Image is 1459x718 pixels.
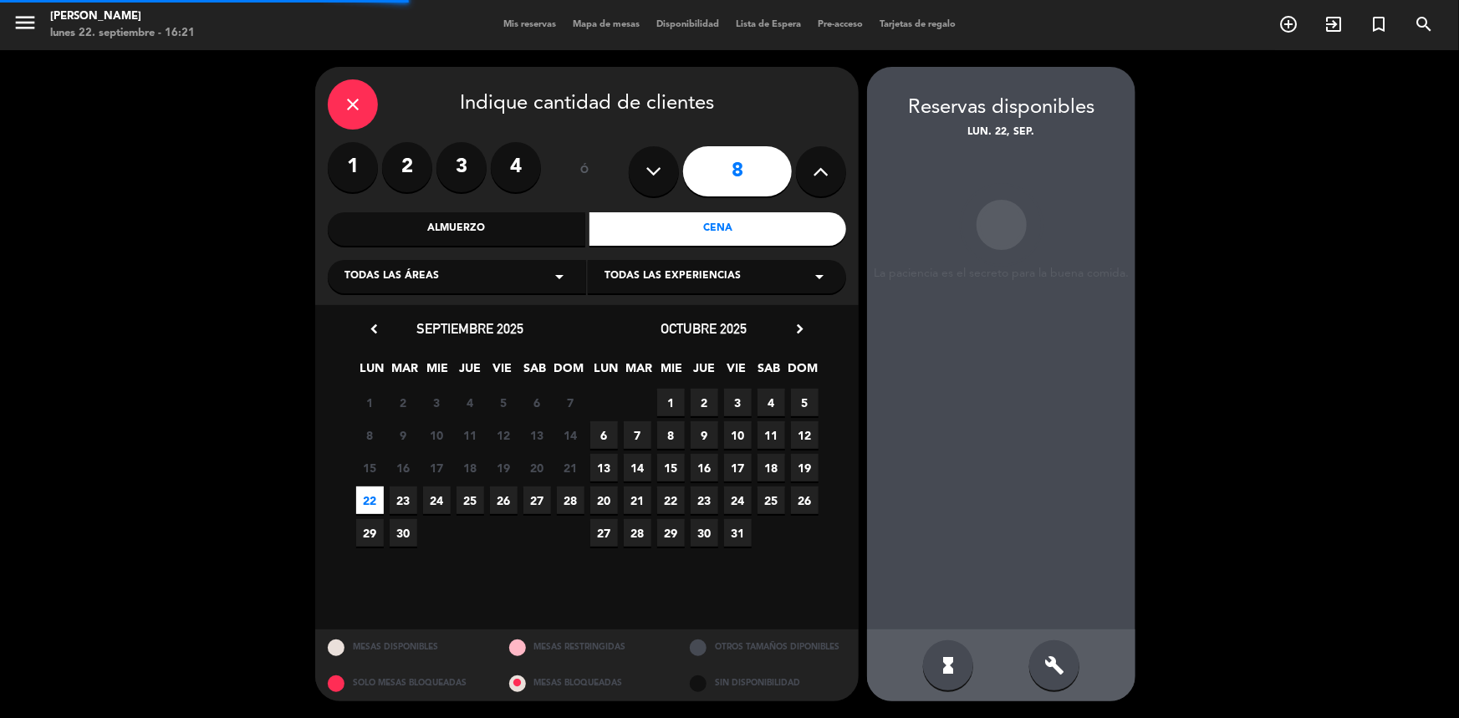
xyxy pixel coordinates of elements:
span: 15 [356,454,384,481]
div: Almuerzo [328,212,585,246]
span: Todas las experiencias [605,268,741,285]
span: SAB [756,359,783,386]
span: Lista de Espera [727,20,809,29]
span: Pre-acceso [809,20,871,29]
span: 8 [657,421,685,449]
span: 29 [657,519,685,547]
div: lun. 22, sep. [867,125,1135,141]
span: 19 [490,454,518,481]
span: 23 [691,486,718,514]
span: Mis reservas [495,20,564,29]
span: 9 [691,421,718,449]
span: 26 [490,486,518,514]
i: exit_to_app [1324,14,1344,34]
span: 14 [624,454,651,481]
span: 4 [457,389,484,416]
span: 15 [657,454,685,481]
i: arrow_drop_down [809,267,829,287]
span: MIE [424,359,451,386]
span: 6 [523,389,551,416]
span: 21 [557,454,584,481]
span: LUN [593,359,620,386]
label: 4 [491,142,541,192]
span: Tarjetas de regalo [871,20,964,29]
span: 2 [691,389,718,416]
span: 1 [657,389,685,416]
span: VIE [723,359,751,386]
span: 22 [657,486,685,514]
span: 11 [457,421,484,449]
i: chevron_left [365,320,383,338]
span: 14 [557,421,584,449]
span: 20 [523,454,551,481]
span: 27 [590,519,618,547]
span: 8 [356,421,384,449]
label: 2 [382,142,432,192]
div: Cena [589,212,847,246]
span: 13 [590,454,618,481]
span: 28 [624,519,651,547]
span: SAB [522,359,549,386]
span: 12 [490,421,518,449]
span: 12 [791,421,819,449]
span: septiembre 2025 [416,320,523,337]
span: 24 [423,486,451,514]
span: MAR [625,359,653,386]
i: search [1414,14,1434,34]
span: 26 [791,486,819,514]
i: chevron_right [791,320,809,338]
span: 30 [390,519,417,547]
span: 17 [423,454,451,481]
span: Mapa de mesas [564,20,648,29]
i: turned_in_not [1369,14,1389,34]
div: MESAS BLOQUEADAS [497,665,678,701]
span: 7 [624,421,651,449]
span: 10 [724,421,752,449]
span: 11 [758,421,785,449]
div: SIN DISPONIBILIDAD [677,665,859,701]
span: LUN [359,359,386,386]
span: 30 [691,519,718,547]
i: add_circle_outline [1278,14,1298,34]
span: 1 [356,389,384,416]
span: DOM [554,359,582,386]
span: 29 [356,519,384,547]
label: 1 [328,142,378,192]
span: 5 [490,389,518,416]
button: menu [13,10,38,41]
span: 22 [356,486,384,514]
span: 21 [624,486,651,514]
span: DOM [788,359,816,386]
span: octubre 2025 [661,320,747,337]
div: ó [558,142,612,201]
div: La paciencia es el secreto para la buena comida. [867,267,1135,281]
i: close [343,94,363,115]
span: 3 [724,389,752,416]
div: SOLO MESAS BLOQUEADAS [315,665,497,701]
i: hourglass_full [938,655,958,675]
span: JUE [691,359,718,386]
i: arrow_drop_down [549,267,569,287]
div: lunes 22. septiembre - 16:21 [50,25,195,42]
label: 3 [436,142,487,192]
span: 20 [590,486,618,514]
span: 25 [457,486,484,514]
span: 23 [390,486,417,514]
div: Indique cantidad de clientes [328,79,846,130]
div: OTROS TAMAÑOS DIPONIBLES [677,629,859,665]
span: 17 [724,454,752,481]
span: VIE [489,359,517,386]
span: 9 [390,421,417,449]
span: MAR [391,359,419,386]
span: 31 [724,519,752,547]
span: 3 [423,389,451,416]
i: menu [13,10,38,35]
span: 18 [758,454,785,481]
span: 24 [724,486,752,514]
span: MIE [658,359,686,386]
div: [PERSON_NAME] [50,8,195,25]
span: JUE [457,359,484,386]
i: build [1044,655,1064,675]
span: 2 [390,389,417,416]
div: Reservas disponibles [867,92,1135,125]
